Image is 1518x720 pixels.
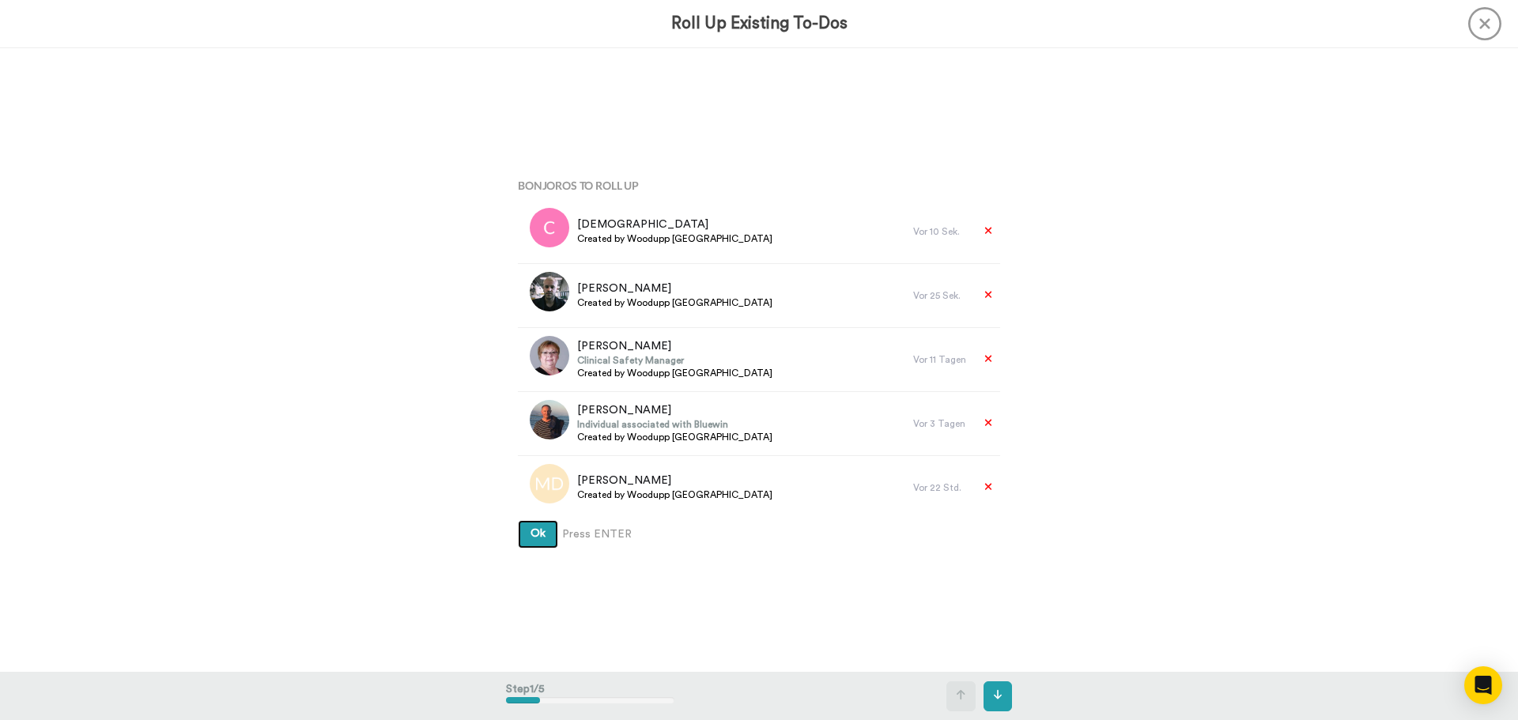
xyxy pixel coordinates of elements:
img: 648bae7f-1d4b-4785-8f71-80ffc5a0c6c5.jpg [530,400,569,439]
img: 9582e6c1-44c6-40d9-9148-49e6fa46dfbe.jpg [530,336,569,375]
span: [PERSON_NAME] [577,281,772,296]
span: Clinical Safety Manager [577,354,772,367]
span: [PERSON_NAME] [577,338,772,354]
div: Vor 25 Sek. [913,289,969,302]
span: Individual associated with Bluewin [577,418,772,431]
span: Ok [531,528,546,539]
span: Created by Woodupp [GEOGRAPHIC_DATA] [577,431,772,443]
h4: Bonjoros To Roll Up [518,179,1000,191]
img: md.png [530,464,569,503]
div: Step 1 / 5 [506,673,674,719]
span: Created by Woodupp [GEOGRAPHIC_DATA] [577,488,772,501]
button: Ok [518,520,558,548]
div: Vor 3 Tagen [913,417,969,430]
div: Vor 11 Tagen [913,353,969,366]
div: Open Intercom Messenger [1464,666,1502,704]
span: [PERSON_NAME] [577,402,772,418]
span: Created by Woodupp [GEOGRAPHIC_DATA] [577,367,772,379]
span: [DEMOGRAPHIC_DATA] [577,217,772,232]
h3: Roll Up Existing To-Dos [671,14,848,32]
span: [PERSON_NAME] [577,473,772,488]
span: Press ENTER [562,526,632,542]
div: Vor 22 Std. [913,481,969,494]
div: Vor 10 Sek. [913,225,969,238]
span: Created by Woodupp [GEOGRAPHIC_DATA] [577,296,772,309]
span: Created by Woodupp [GEOGRAPHIC_DATA] [577,232,772,245]
img: 2488cbfc-53e7-47c0-97a9-33021d58cd7b.jpg [530,272,569,311]
img: avatar [530,208,569,247]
